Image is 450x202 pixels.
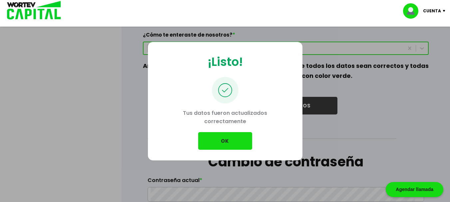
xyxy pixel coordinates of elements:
[403,3,423,19] img: profile-image
[386,182,443,197] div: Agendar llamada
[423,6,441,16] p: Cuenta
[212,77,238,103] img: palomita
[159,103,292,132] p: Tus datos fueron actualizados correctamente
[208,53,243,71] p: ¡Listo!
[441,10,450,12] img: icon-down
[198,132,252,150] button: OK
